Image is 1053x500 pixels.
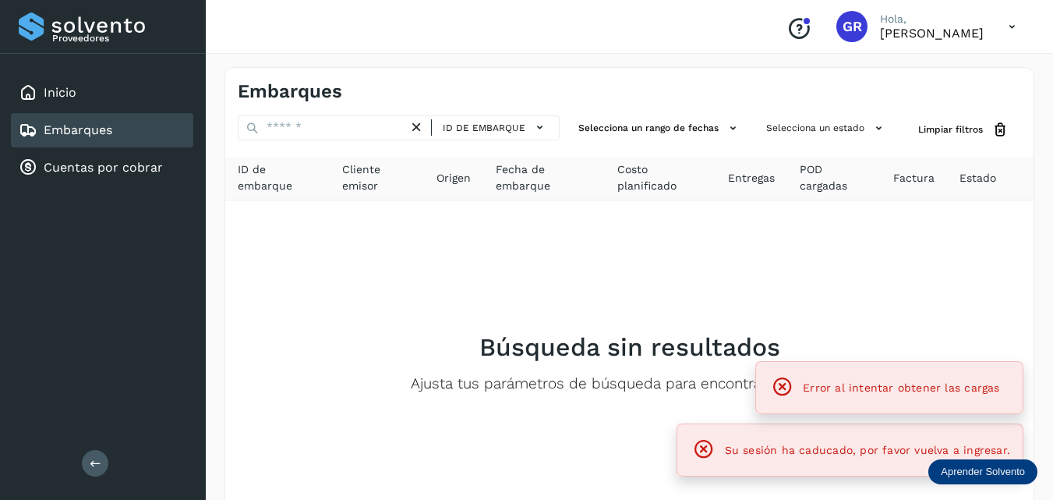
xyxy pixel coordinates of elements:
[617,161,704,194] span: Costo planificado
[760,115,893,141] button: Selecciona un estado
[800,161,868,194] span: POD cargadas
[479,332,780,362] h2: Búsqueda sin resultados
[11,76,193,110] div: Inicio
[44,122,112,137] a: Embarques
[928,459,1037,484] div: Aprender Solvento
[436,170,471,186] span: Origen
[238,80,342,103] h4: Embarques
[443,121,525,135] span: ID de embarque
[803,381,999,394] span: Error al intentar obtener las cargas
[728,170,775,186] span: Entregas
[238,161,317,194] span: ID de embarque
[906,115,1021,144] button: Limpiar filtros
[44,160,163,175] a: Cuentas por cobrar
[918,122,983,137] span: Limpiar filtros
[11,113,193,147] div: Embarques
[11,151,193,185] div: Cuentas por cobrar
[438,116,553,139] button: ID de embarque
[880,26,984,41] p: GILBERTO RODRIGUEZ ARANDA
[44,85,76,100] a: Inicio
[411,375,848,393] p: Ajusta tus parámetros de búsqueda para encontrar resultados.
[52,33,187,44] p: Proveedores
[496,161,592,194] span: Fecha de embarque
[342,161,412,194] span: Cliente emisor
[941,466,1025,478] p: Aprender Solvento
[572,115,747,141] button: Selecciona un rango de fechas
[725,444,1010,456] span: Su sesión ha caducado, por favor vuelva a ingresar.
[959,170,996,186] span: Estado
[893,170,935,186] span: Factura
[880,12,984,26] p: Hola,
